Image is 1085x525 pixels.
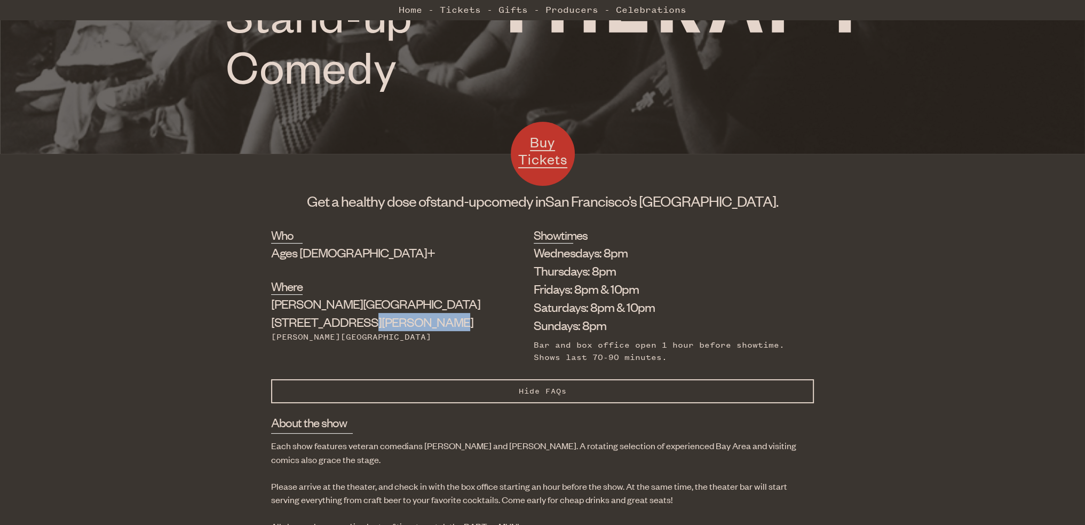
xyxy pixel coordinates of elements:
span: [PERSON_NAME][GEOGRAPHIC_DATA] [271,295,480,311]
h2: Where [271,278,303,295]
h2: Showtimes [534,226,573,244]
div: Ages [DEMOGRAPHIC_DATA]+ [271,244,480,262]
li: Wednesdays: 8pm [534,244,798,262]
p: Each show features veteran comedians [PERSON_NAME] and [PERSON_NAME]. A rotating selection of exp... [271,439,814,466]
div: [PERSON_NAME][GEOGRAPHIC_DATA] [271,331,480,343]
span: Buy Tickets [518,133,567,168]
span: stand-up [430,192,484,210]
li: Sundays: 8pm [534,316,798,334]
div: Bar and box office open 1 hour before showtime. Shows last 70-90 minutes. [534,339,798,363]
div: [STREET_ADDRESS][PERSON_NAME] [271,295,480,331]
h3: About the show [271,414,352,434]
p: Please arrive at the theater, and check in with the box office starting an hour before the show. ... [271,480,814,506]
a: Buy Tickets [511,122,575,186]
li: Fridays: 8pm & 10pm [534,280,798,298]
button: Hide FAQs [271,379,814,403]
span: Hide FAQs [519,387,567,396]
li: Saturdays: 8pm & 10pm [534,298,798,316]
h2: Who [271,226,303,244]
li: Thursdays: 8pm [534,262,798,280]
span: [GEOGRAPHIC_DATA]. [639,192,778,210]
span: San Francisco’s [545,192,637,210]
h1: Get a healthy dose of comedy in [271,191,814,210]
